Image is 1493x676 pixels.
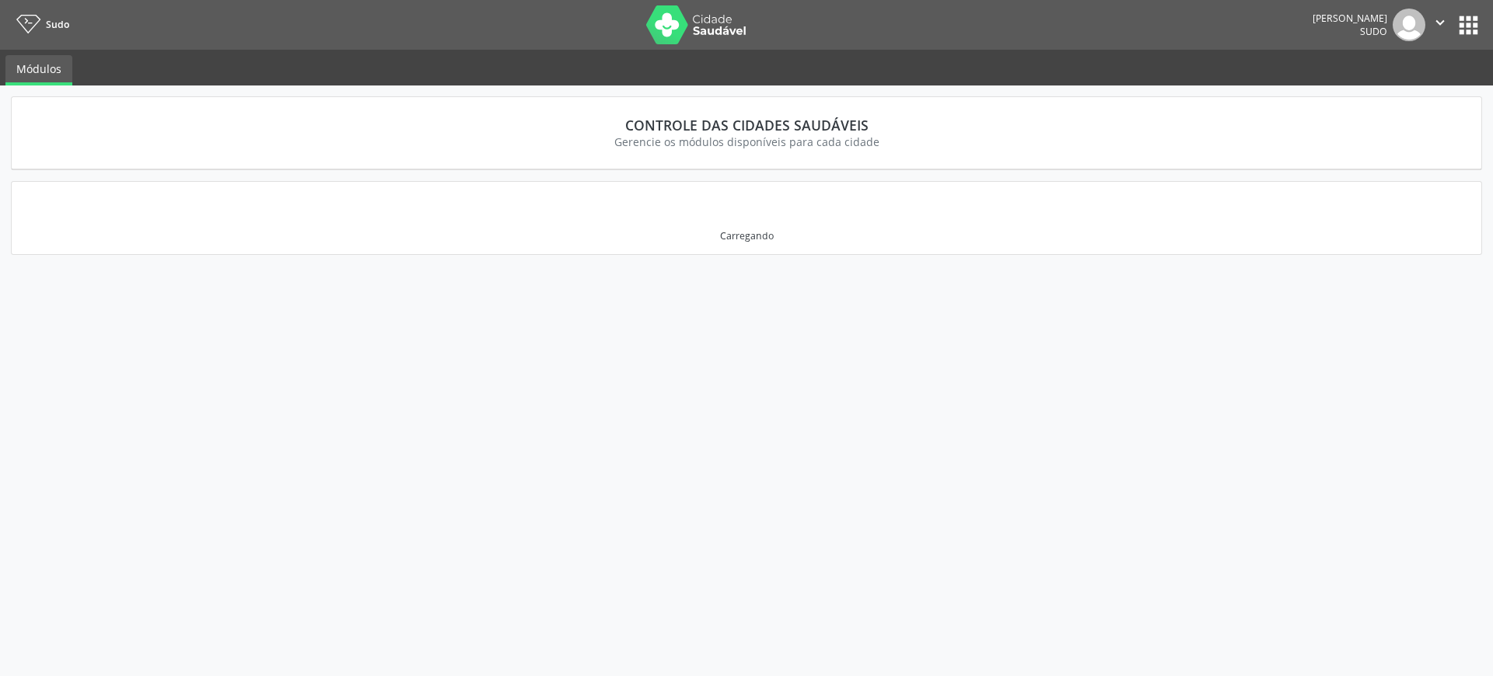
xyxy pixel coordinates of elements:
[1313,12,1387,25] div: [PERSON_NAME]
[1455,12,1482,39] button: apps
[720,229,774,242] div: Carregando
[5,55,72,85] a: Módulos
[1425,9,1455,41] button: 
[33,134,1460,150] div: Gerencie os módulos disponíveis para cada cidade
[1393,9,1425,41] img: img
[46,18,69,31] span: Sudo
[1432,14,1449,31] i: 
[11,12,69,37] a: Sudo
[33,117,1460,134] div: Controle das Cidades Saudáveis
[1360,25,1387,38] span: Sudo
